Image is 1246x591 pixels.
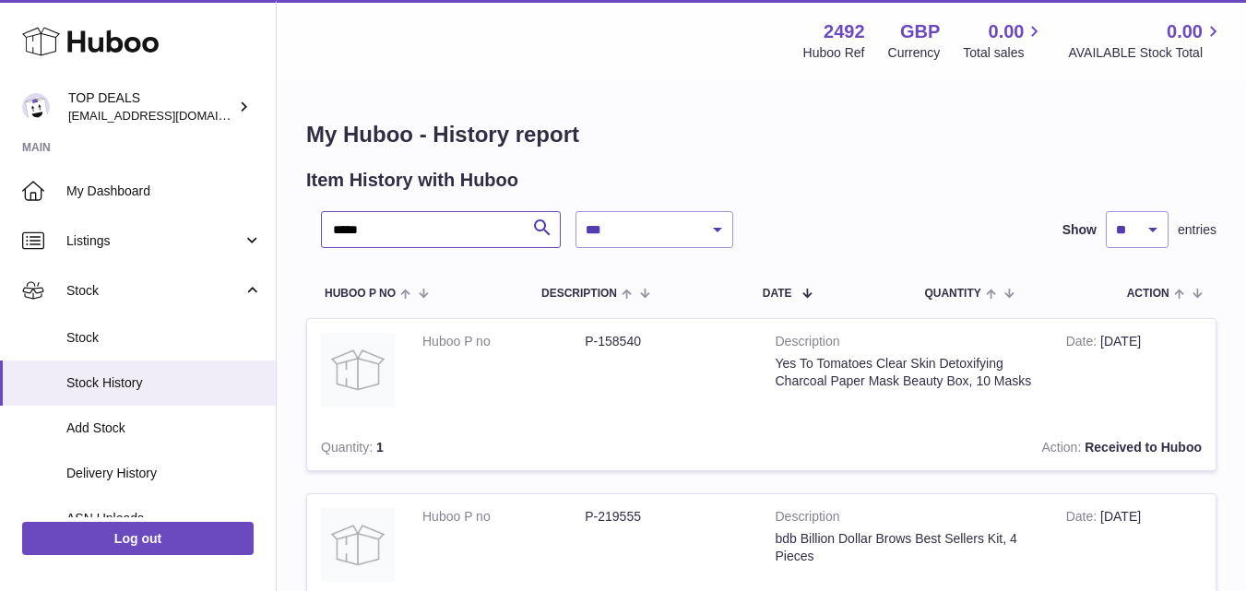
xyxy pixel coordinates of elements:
[1085,440,1202,455] strong: Received to Huboo
[963,44,1045,62] span: Total sales
[541,288,617,300] span: Description
[66,232,243,250] span: Listings
[321,333,395,407] img: no-photo.jpg
[1052,319,1216,425] td: [DATE]
[422,508,585,526] dt: Huboo P no
[66,510,262,527] span: ASN Uploads
[585,333,747,350] dd: P-158540
[22,93,50,121] img: sales@powerkhan.co.uk
[924,288,980,300] span: Quantity
[1042,440,1086,459] strong: Action
[66,183,262,200] span: My Dashboard
[776,333,1038,355] strong: Description
[1066,509,1100,528] strong: Date
[585,508,747,526] dd: P-219555
[66,374,262,392] span: Stock History
[68,89,234,124] div: TOP DEALS
[306,120,1216,149] h1: My Huboo - History report
[66,329,262,347] span: Stock
[306,168,518,193] h2: Item History with Huboo
[1068,44,1224,62] span: AVAILABLE Stock Total
[803,44,865,62] div: Huboo Ref
[900,19,940,44] strong: GBP
[1066,334,1100,353] strong: Date
[1127,288,1169,300] span: Action
[422,333,585,350] dt: Huboo P no
[321,508,395,582] img: no-photo.jpg
[1062,221,1097,239] label: Show
[66,282,243,300] span: Stock
[963,19,1045,62] a: 0.00 Total sales
[888,44,941,62] div: Currency
[22,522,254,555] a: Log out
[1178,221,1216,239] span: entries
[762,319,1052,425] td: Yes To Tomatoes Clear Skin Detoxifying Charcoal Paper Mask Beauty Box, 10 Masks
[321,440,376,459] strong: Quantity
[776,508,1038,530] strong: Description
[68,108,271,123] span: [EMAIL_ADDRESS][DOMAIN_NAME]
[307,425,470,470] td: 1
[989,19,1025,44] span: 0.00
[66,465,262,482] span: Delivery History
[763,288,792,300] span: Date
[1068,19,1224,62] a: 0.00 AVAILABLE Stock Total
[66,420,262,437] span: Add Stock
[325,288,396,300] span: Huboo P no
[1167,19,1203,44] span: 0.00
[824,19,865,44] strong: 2492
